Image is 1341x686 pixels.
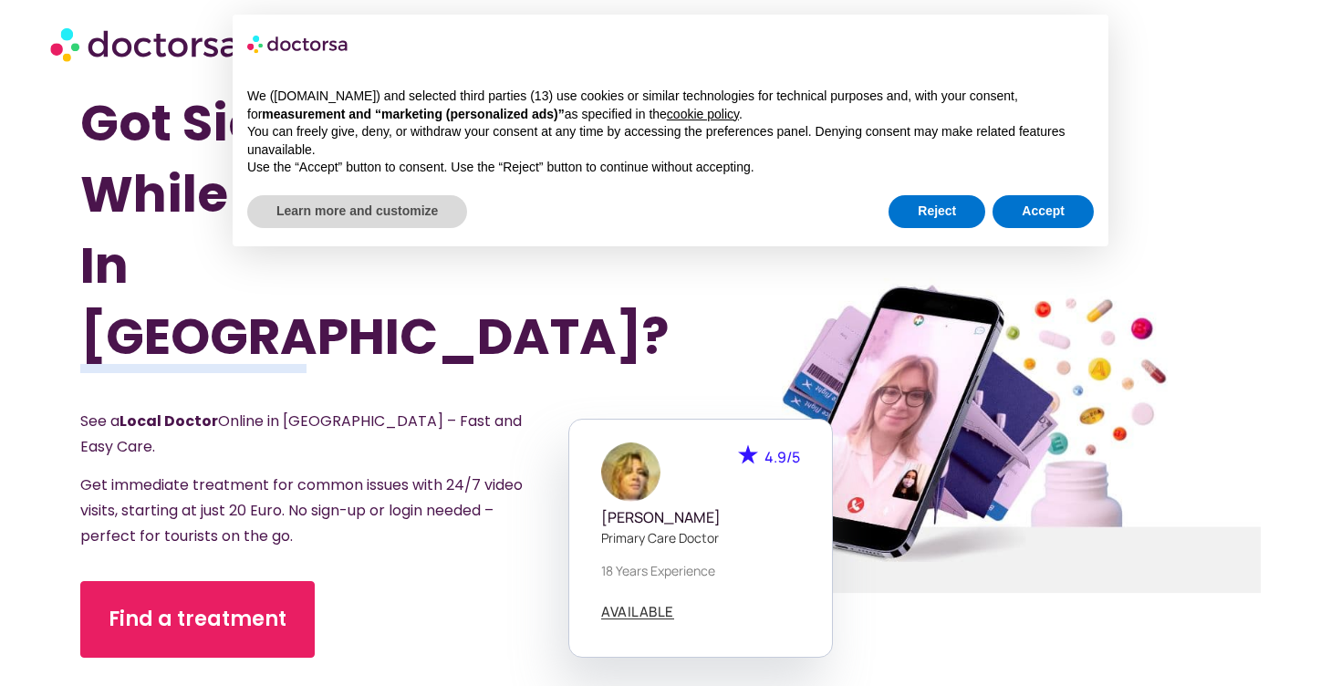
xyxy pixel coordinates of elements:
[80,411,522,457] span: See a Online in [GEOGRAPHIC_DATA] – Fast and Easy Care.
[764,447,800,467] span: 4.9/5
[993,195,1094,228] button: Accept
[262,107,564,121] strong: measurement and “marketing (personalized ads)”
[247,88,1094,123] p: We ([DOMAIN_NAME]) and selected third parties (13) use cookies or similar technologies for techni...
[80,581,315,658] a: Find a treatment
[80,88,582,372] h1: Got Sick While Traveling In [GEOGRAPHIC_DATA]?
[601,605,674,619] a: AVAILABLE
[120,411,218,431] strong: Local Doctor
[109,605,286,634] span: Find a treatment
[667,107,739,121] a: cookie policy
[889,195,985,228] button: Reject
[247,195,467,228] button: Learn more and customize
[247,123,1094,159] p: You can freely give, deny, or withdraw your consent at any time by accessing the preferences pane...
[247,159,1094,177] p: Use the “Accept” button to consent. Use the “Reject” button to continue without accepting.
[247,29,349,58] img: logo
[601,528,800,547] p: Primary care doctor
[80,474,523,546] span: Get immediate treatment for common issues with 24/7 video visits, starting at just 20 Euro. No si...
[601,561,800,580] p: 18 years experience
[601,509,800,526] h5: [PERSON_NAME]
